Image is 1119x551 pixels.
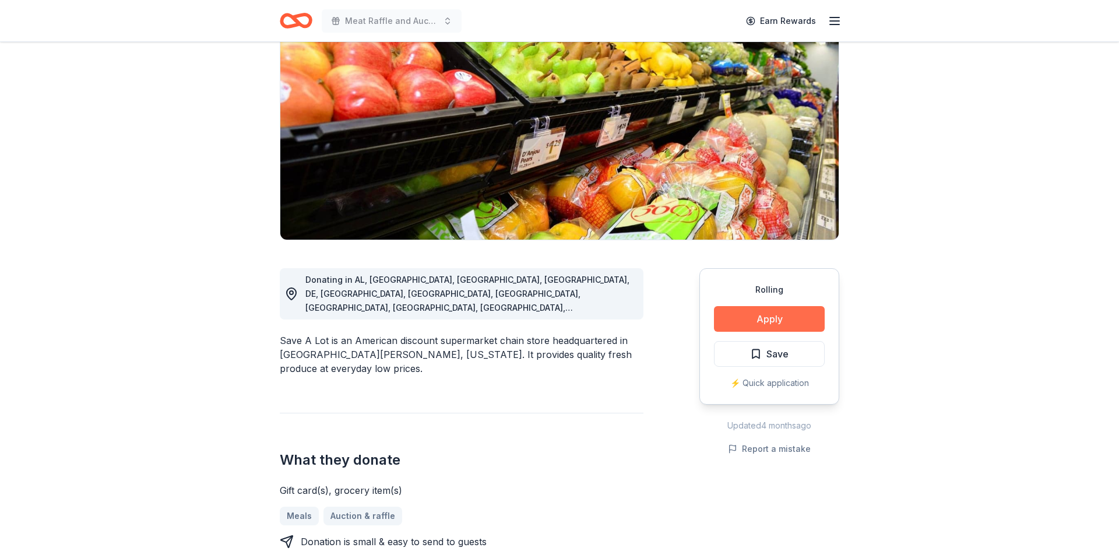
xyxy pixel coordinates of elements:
[280,334,643,375] div: Save A Lot is an American discount supermarket chain store headquartered in [GEOGRAPHIC_DATA][PER...
[739,10,823,31] a: Earn Rewards
[714,341,825,367] button: Save
[280,7,312,34] a: Home
[280,507,319,525] a: Meals
[345,14,438,28] span: Meat Raffle and Auction
[699,419,839,433] div: Updated 4 months ago
[280,17,839,240] img: Image for Save A Lot
[305,275,629,410] span: Donating in AL, [GEOGRAPHIC_DATA], [GEOGRAPHIC_DATA], [GEOGRAPHIC_DATA], DE, [GEOGRAPHIC_DATA], [...
[280,451,643,469] h2: What they donate
[714,376,825,390] div: ⚡️ Quick application
[322,9,462,33] button: Meat Raffle and Auction
[323,507,402,525] a: Auction & raffle
[714,306,825,332] button: Apply
[280,483,643,497] div: Gift card(s), grocery item(s)
[766,346,789,362] span: Save
[714,283,825,297] div: Rolling
[728,442,811,456] button: Report a mistake
[301,535,487,549] div: Donation is small & easy to send to guests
